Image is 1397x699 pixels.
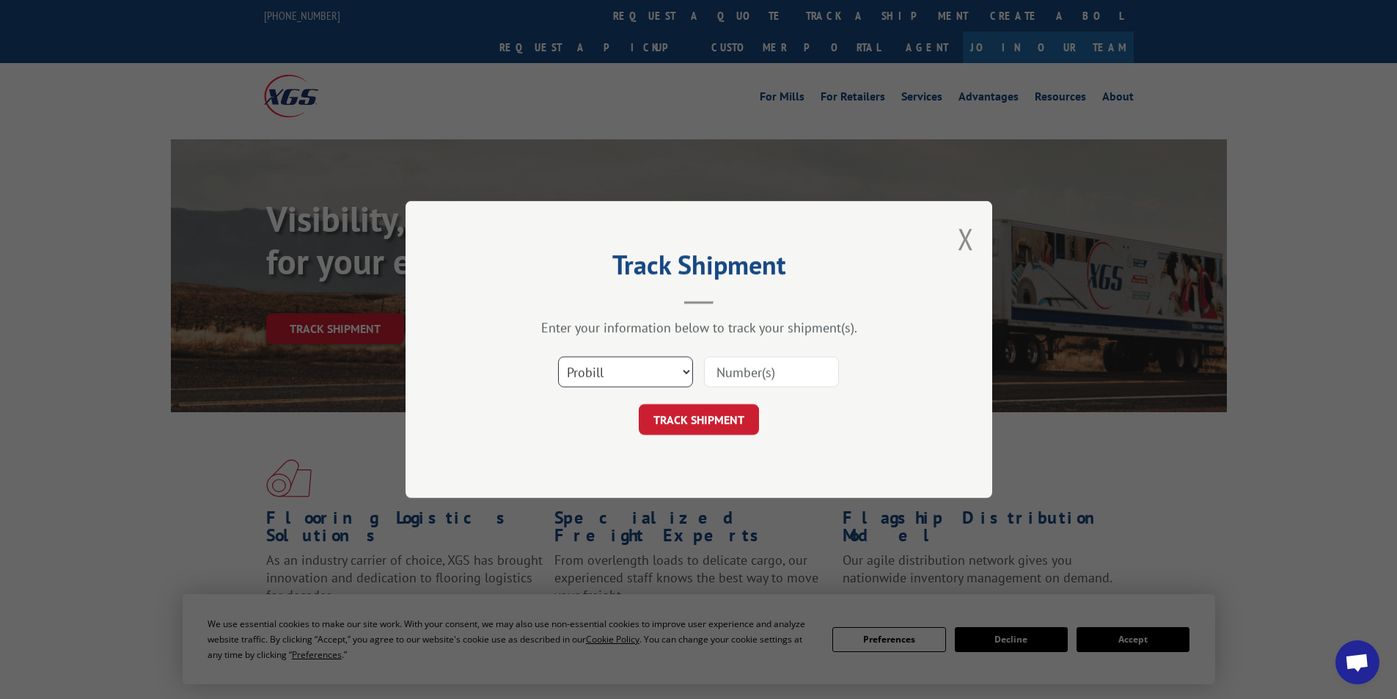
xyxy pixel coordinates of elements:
h2: Track Shipment [479,255,919,282]
div: Enter your information below to track your shipment(s). [479,319,919,336]
button: Close modal [958,219,974,258]
div: Open chat [1335,640,1379,684]
button: TRACK SHIPMENT [639,404,759,435]
input: Number(s) [704,356,839,387]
